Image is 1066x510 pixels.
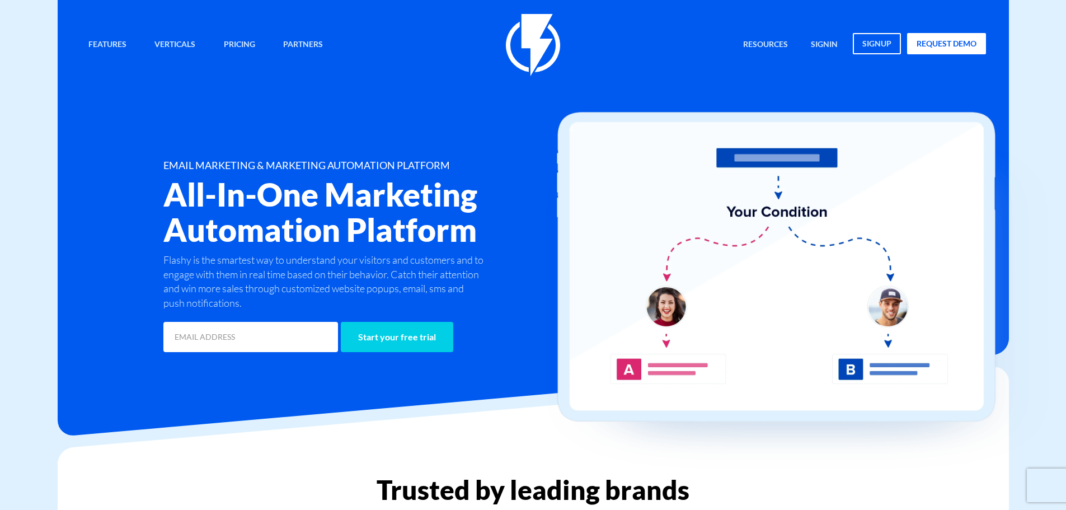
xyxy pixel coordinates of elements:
[80,33,135,57] a: Features
[163,253,487,311] p: Flashy is the smartest way to understand your visitors and customers and to engage with them in r...
[853,33,901,54] a: signup
[341,322,453,352] input: Start your free trial
[163,322,338,352] input: EMAIL ADDRESS
[163,160,600,171] h1: EMAIL MARKETING & MARKETING AUTOMATION PLATFORM
[146,33,204,57] a: Verticals
[215,33,264,57] a: Pricing
[735,33,796,57] a: Resources
[802,33,846,57] a: signin
[163,177,600,247] h2: All-In-One Marketing Automation Platform
[275,33,331,57] a: Partners
[907,33,986,54] a: request demo
[58,475,1009,504] h2: Trusted by leading brands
